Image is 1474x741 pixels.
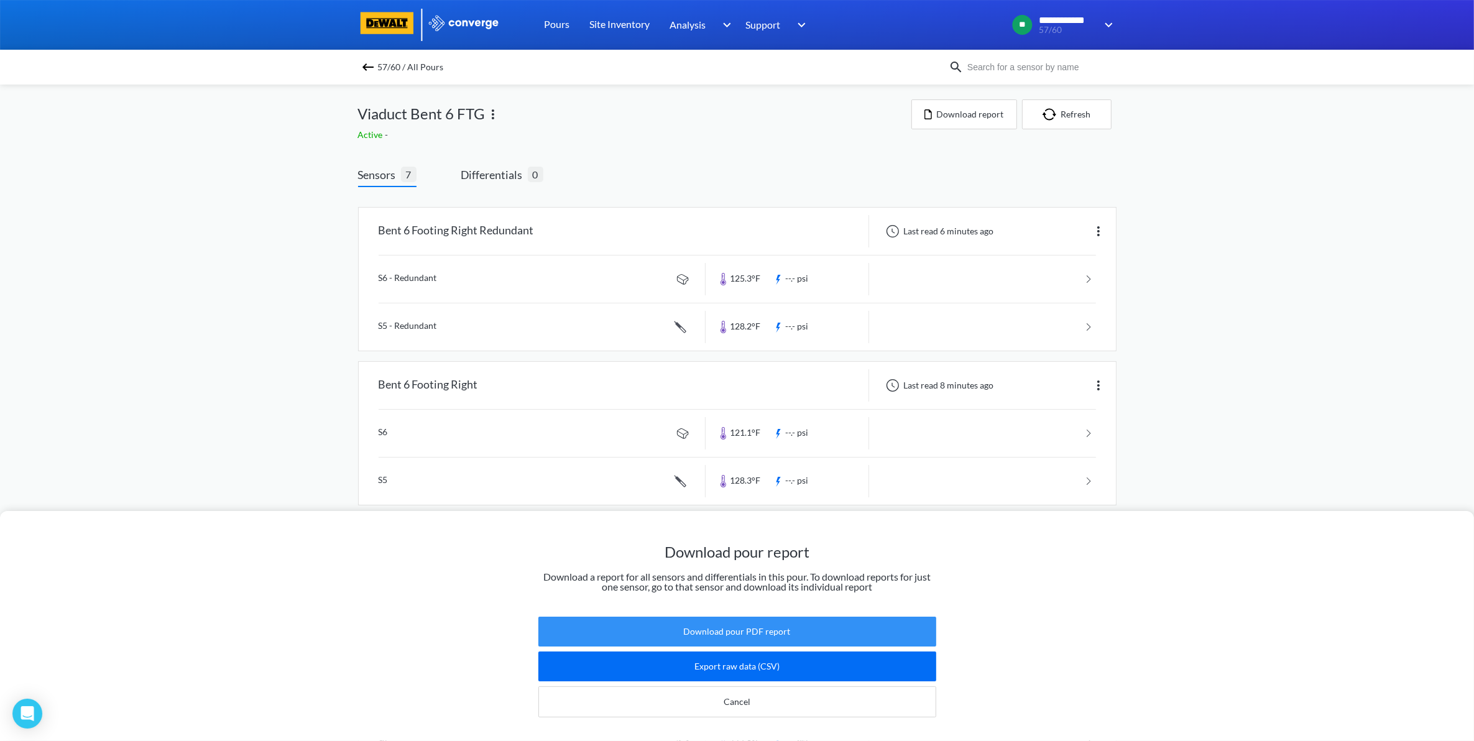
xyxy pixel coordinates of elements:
[670,17,706,32] span: Analysis
[746,17,781,32] span: Support
[964,60,1114,74] input: Search for a sensor by name
[1039,25,1096,35] span: 57/60
[538,686,936,717] button: Cancel
[428,15,500,31] img: logo_ewhite.svg
[358,12,417,34] img: logo-dewalt.svg
[538,572,936,592] p: Download a report for all sensors and differentials in this pour. To download reports for just on...
[538,617,936,647] button: Download pour PDF report
[538,651,936,681] button: Export raw data (CSV)
[790,17,809,32] img: downArrow.svg
[378,58,444,76] span: 57/60 / All Pours
[949,60,964,75] img: icon-search.svg
[1097,17,1117,32] img: downArrow.svg
[12,699,42,729] div: Open Intercom Messenger
[361,60,375,75] img: backspace.svg
[714,17,734,32] img: downArrow.svg
[538,542,936,562] h1: Download pour report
